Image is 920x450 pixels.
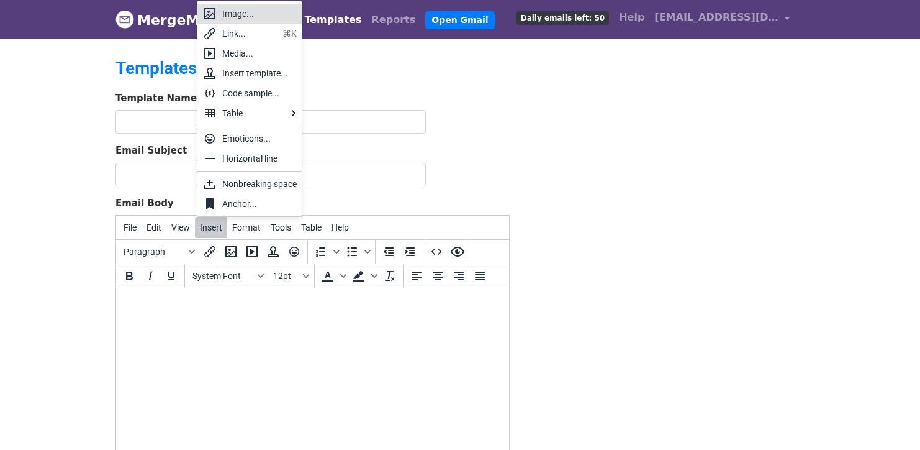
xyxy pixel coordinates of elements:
[348,265,379,287] div: Background color
[115,58,197,78] a: Templates
[399,241,420,262] button: Increase indent
[614,5,649,30] a: Help
[187,265,268,287] button: Fonts
[367,7,421,32] a: Reports
[448,265,469,287] button: Align right
[197,194,302,214] div: Anchor...
[115,196,174,211] label: Email Body
[124,223,137,232] span: File
[271,223,291,232] span: Tools
[649,5,795,34] a: [EMAIL_ADDRESS][DOMAIN_NAME]
[406,265,427,287] button: Align left
[469,265,490,287] button: Justify
[192,271,253,281] span: System Font
[273,271,300,281] span: 12pt
[378,241,399,262] button: Decrease indent
[222,196,297,211] div: Anchor...
[115,10,134,29] img: MergeMail logo
[516,11,609,25] span: Daily emails left: 50
[310,241,341,262] div: Numbered list
[124,247,184,257] span: Paragraph
[200,223,222,232] span: Insert
[232,223,261,232] span: Format
[447,241,468,262] button: Preview
[512,5,614,30] a: Daily emails left: 50
[427,265,448,287] button: Align center
[119,241,199,262] button: Blocks
[263,241,284,262] button: Insert template
[115,58,569,79] h2: ⟫ New
[317,265,348,287] div: Text color
[115,91,197,106] label: Template Name
[299,7,366,32] a: Templates
[220,241,241,262] button: Insert/edit image
[268,265,312,287] button: Font sizes
[161,265,182,287] button: Underline
[654,10,778,25] span: [EMAIL_ADDRESS][DOMAIN_NAME]
[284,241,305,262] button: Emoticons
[331,223,349,232] span: Help
[140,265,161,287] button: Italic
[115,7,218,33] a: MergeMail
[171,223,190,232] span: View
[115,144,187,158] label: Email Subject
[119,265,140,287] button: Bold
[858,390,920,450] iframe: Chat Widget
[426,241,447,262] button: Source code
[341,241,372,262] div: Bullet list
[379,265,400,287] button: Clear formatting
[425,11,494,29] a: Open Gmail
[199,241,220,262] button: Insert/edit link
[301,223,322,232] span: Table
[147,223,161,232] span: Edit
[241,241,263,262] button: Insert/edit media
